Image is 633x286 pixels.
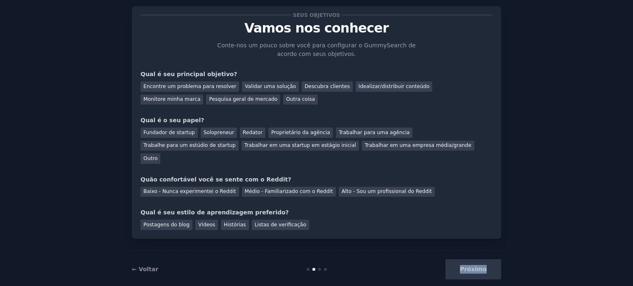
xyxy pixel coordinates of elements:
[132,266,158,272] a: ← Voltar
[244,142,356,148] font: Trabalhar em uma startup em estágio inicial
[245,84,296,89] font: Validar uma solução
[143,142,236,148] font: Trabalhe para um estúdio de startup
[255,222,306,228] font: Listas de verificação
[244,21,389,35] font: Vamos nos conhecer
[293,12,340,18] font: Seus objetivos
[271,130,330,135] font: Proprietário da agência
[143,84,236,89] font: Encontre um problema para resolver
[204,130,234,135] font: Solopreneur
[339,130,410,135] font: Trabalhar para uma agência
[286,96,315,102] font: Outra coisa
[359,84,429,89] font: Idealizar/distribuir conteúdo
[217,42,415,57] font: Conte-nos um pouco sobre você para configurar o GummySearch de acordo com seus objetivos.
[209,96,277,102] font: Pesquisa geral de mercado
[143,96,200,102] font: Monitore minha marca
[141,71,237,77] font: Qual é seu principal objetivo?
[143,156,157,161] font: Outro
[365,142,471,148] font: Trabalhar em uma empresa média/grande
[342,188,432,194] font: Alto - Sou um profissional do Reddit
[245,188,333,194] font: Médio - Familiarizado com o Reddit
[305,84,350,89] font: Descubra clientes
[141,209,289,216] font: Qual é seu estilo de aprendizagem preferido?
[143,130,195,135] font: Fundador de startup
[141,117,204,123] font: Qual é o seu papel?
[141,176,291,183] font: Quão confortável você se sente com o Reddit?
[243,130,263,135] font: Redator
[143,222,190,228] font: Postagens do blog
[198,222,215,228] font: Vídeos
[143,188,236,194] font: Baixo - Nunca experimentei o Reddit
[224,222,246,228] font: Histórias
